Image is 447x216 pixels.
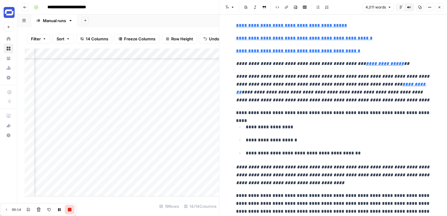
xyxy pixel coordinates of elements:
[43,18,66,24] div: Manual runs
[4,34,13,44] a: Home
[27,34,50,44] button: Filter
[366,5,386,10] span: 4,011 words
[4,53,13,63] a: Your Data
[31,36,41,42] span: Filter
[57,36,64,42] span: Sort
[4,5,13,20] button: Workspace: Synthesia
[124,36,155,42] span: Freeze Columns
[86,36,108,42] span: 14 Columns
[4,111,13,121] a: AirOps Academy
[4,121,13,130] div: What's new?
[53,34,74,44] button: Sort
[182,201,219,211] div: 14/14 Columns
[4,63,13,73] a: Usage
[171,36,193,42] span: Row Height
[199,34,223,44] button: Undo
[31,15,78,27] a: Manual runs
[162,34,197,44] button: Row Height
[115,34,159,44] button: Freeze Columns
[363,3,394,11] button: 4,011 words
[4,44,13,53] a: Browse
[4,130,13,140] button: Help + Support
[209,36,219,42] span: Undo
[4,73,13,83] a: Settings
[4,7,15,18] img: Synthesia Logo
[76,34,112,44] button: 14 Columns
[4,121,13,130] button: What's new?
[25,201,54,211] button: Add Row
[157,201,182,211] div: 19 Rows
